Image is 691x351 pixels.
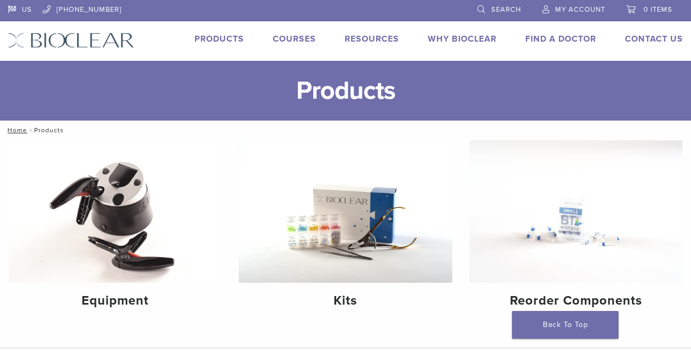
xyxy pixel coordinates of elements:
a: Resources [345,34,399,44]
span: Search [491,5,521,14]
img: Equipment [9,140,222,283]
a: Reorder Components [469,140,682,317]
img: Reorder Components [469,140,682,283]
img: Kits [239,140,452,283]
a: Why Bioclear [428,34,497,44]
a: Contact Us [625,34,683,44]
span: / [27,127,34,133]
a: Kits [239,140,452,317]
a: Find A Doctor [525,34,596,44]
a: Products [194,34,244,44]
a: Courses [273,34,316,44]
span: 0 items [644,5,672,14]
a: Back To Top [512,311,619,339]
a: Home [4,126,27,134]
a: Equipment [9,140,222,317]
h4: Reorder Components [478,291,674,310]
span: My Account [555,5,605,14]
h4: Equipment [17,291,213,310]
h4: Kits [247,291,443,310]
img: Bioclear [8,33,134,48]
